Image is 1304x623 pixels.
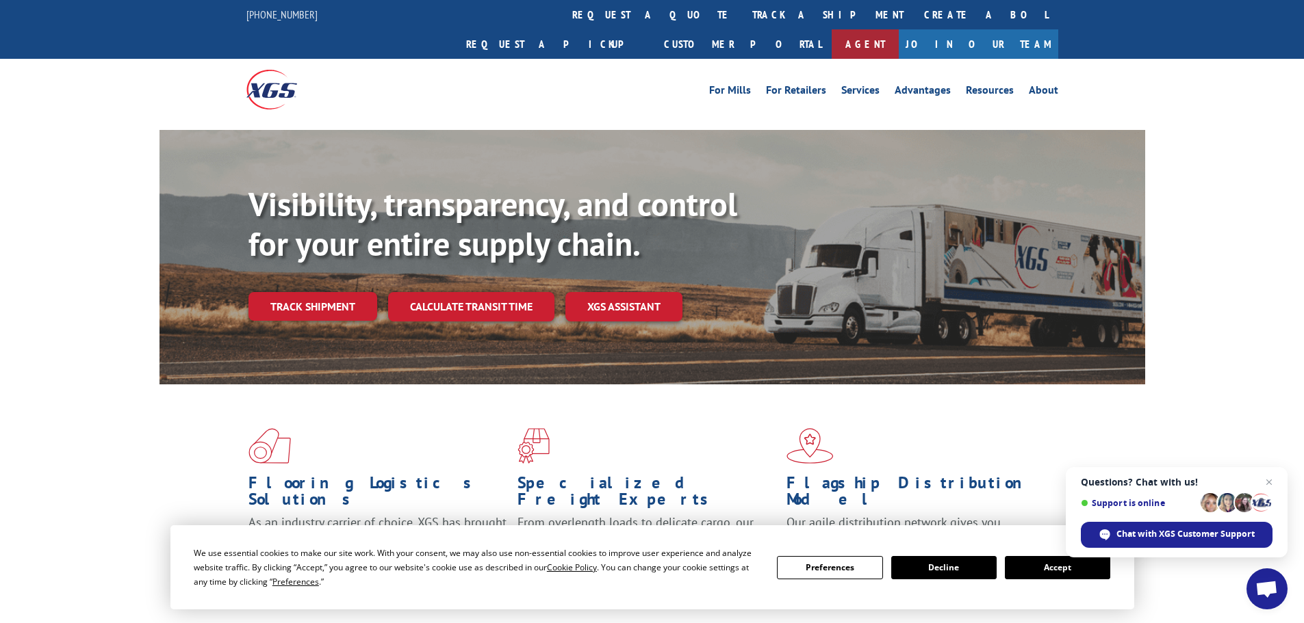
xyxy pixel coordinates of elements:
button: Accept [1005,556,1110,579]
span: As an industry carrier of choice, XGS has brought innovation and dedication to flooring logistics... [248,514,507,563]
a: XGS ASSISTANT [565,292,682,321]
img: xgs-icon-focused-on-flooring-red [517,428,550,464]
span: Our agile distribution network gives you nationwide inventory management on demand. [787,514,1038,546]
a: Services [841,85,880,100]
span: Support is online [1081,498,1196,508]
p: From overlength loads to delicate cargo, our experienced staff knows the best way to move your fr... [517,514,776,575]
h1: Specialized Freight Experts [517,475,776,514]
img: xgs-icon-total-supply-chain-intelligence-red [248,428,291,464]
a: Customer Portal [654,29,832,59]
button: Preferences [777,556,882,579]
span: Preferences [272,576,319,587]
a: Resources [966,85,1014,100]
a: About [1029,85,1058,100]
h1: Flagship Distribution Model [787,475,1045,514]
a: Calculate transit time [388,292,554,321]
span: Close chat [1261,474,1277,490]
div: Open chat [1247,568,1288,609]
a: [PHONE_NUMBER] [246,8,318,21]
div: Cookie Consent Prompt [170,525,1134,609]
div: Chat with XGS Customer Support [1081,522,1273,548]
a: Track shipment [248,292,377,321]
img: xgs-icon-flagship-distribution-model-red [787,428,834,464]
a: Join Our Team [899,29,1058,59]
div: We use essential cookies to make our site work. With your consent, we may also use non-essential ... [194,546,760,589]
span: Cookie Policy [547,561,597,573]
h1: Flooring Logistics Solutions [248,475,507,514]
a: Advantages [895,85,951,100]
span: Chat with XGS Customer Support [1116,528,1255,540]
b: Visibility, transparency, and control for your entire supply chain. [248,183,737,265]
button: Decline [891,556,997,579]
a: For Mills [709,85,751,100]
a: Request a pickup [456,29,654,59]
span: Questions? Chat with us! [1081,477,1273,488]
a: For Retailers [766,85,826,100]
a: Agent [832,29,899,59]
